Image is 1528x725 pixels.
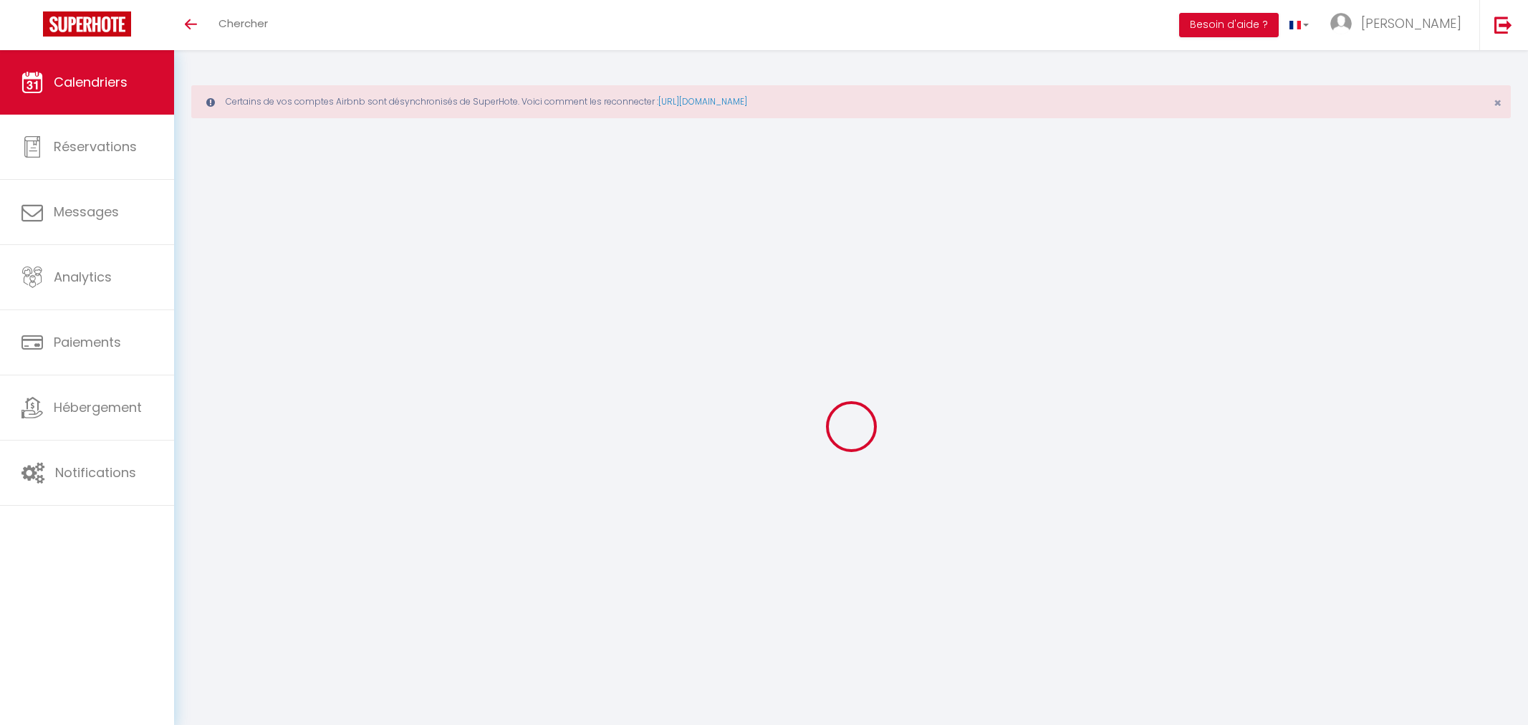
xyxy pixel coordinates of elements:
span: [PERSON_NAME] [1361,14,1461,32]
img: ... [1330,13,1352,34]
span: Notifications [55,464,136,481]
button: Besoin d'aide ? [1179,13,1279,37]
span: Analytics [54,268,112,286]
span: Paiements [54,333,121,351]
img: Super Booking [43,11,131,37]
span: × [1494,94,1501,112]
button: Close [1494,97,1501,110]
a: [URL][DOMAIN_NAME] [658,95,747,107]
span: Messages [54,203,119,221]
div: Certains de vos comptes Airbnb sont désynchronisés de SuperHote. Voici comment les reconnecter : [191,85,1511,118]
img: logout [1494,16,1512,34]
span: Chercher [218,16,268,31]
span: Réservations [54,138,137,155]
span: Calendriers [54,73,128,91]
span: Hébergement [54,398,142,416]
